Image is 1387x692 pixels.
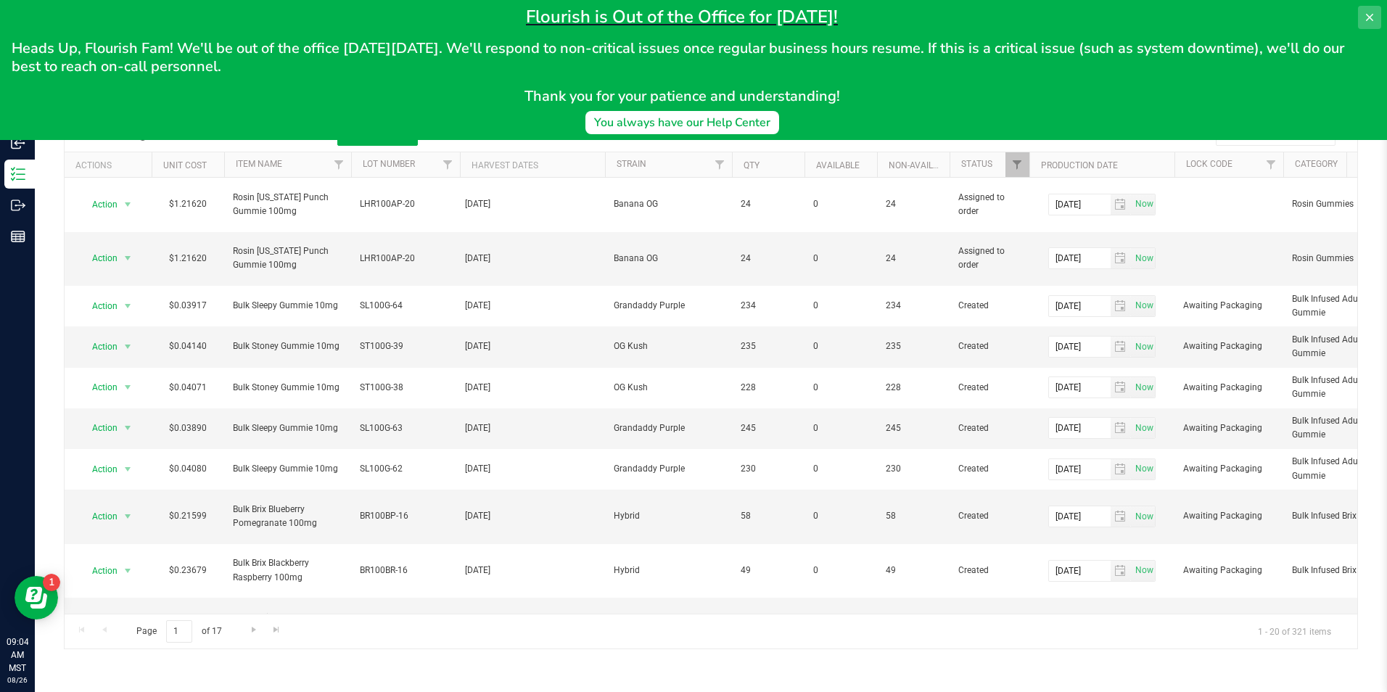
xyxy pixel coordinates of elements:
[152,286,224,326] td: $0.03917
[233,503,342,530] span: Bulk Brix Blueberry Pomegranate 100mg
[119,459,137,479] span: select
[614,564,723,577] span: Hybrid
[233,191,342,218] span: Rosin [US_STATE] Punch Gummie 100mg
[1111,377,1132,398] span: select
[119,248,137,268] span: select
[1183,509,1275,523] span: Awaiting Packaging
[1131,296,1155,316] span: select
[1183,381,1275,395] span: Awaiting Packaging
[152,598,224,652] td: $0.15516
[12,38,1348,76] span: Heads Up, Flourish Fam! We'll be out of the office [DATE][DATE]. We'll respond to non-critical is...
[233,339,342,353] span: Bulk Stoney Gummie 10mg
[1132,194,1156,215] span: Set Current date
[614,197,723,211] span: Banana OG
[1131,194,1155,215] span: select
[1132,377,1156,398] span: Set Current date
[1111,506,1132,527] span: select
[360,299,451,313] span: SL100G-64
[7,635,28,675] p: 09:04 AM MST
[741,197,796,211] span: 24
[465,339,601,353] div: [DATE]
[119,506,137,527] span: select
[813,421,868,435] span: 0
[233,462,342,476] span: Bulk Sleepy Gummie 10mg
[886,339,941,353] span: 235
[1183,462,1275,476] span: Awaiting Packaging
[1131,248,1155,268] span: select
[79,459,118,479] span: Action
[152,326,224,367] td: $0.04140
[119,377,137,398] span: select
[958,564,1021,577] span: Created
[79,337,118,357] span: Action
[958,421,1021,435] span: Created
[1186,159,1232,169] a: Lock Code
[741,299,796,313] span: 234
[152,449,224,490] td: $0.04080
[524,86,840,106] span: Thank you for your patience and understanding!
[1131,506,1155,527] span: select
[816,160,860,170] a: Available
[886,421,941,435] span: 245
[1111,459,1132,479] span: select
[11,136,25,150] inline-svg: Inbound
[465,299,601,313] div: [DATE]
[152,232,224,287] td: $1.21620
[958,191,1021,218] span: Assigned to order
[465,564,601,577] div: [DATE]
[1132,337,1156,358] span: Set Current date
[886,299,941,313] span: 234
[266,620,287,640] a: Go to the last page
[11,229,25,244] inline-svg: Reports
[360,462,451,476] span: SL100G-62
[152,408,224,449] td: $0.03890
[813,509,868,523] span: 0
[1132,418,1156,439] span: Set Current date
[11,198,25,213] inline-svg: Outbound
[1111,194,1132,215] span: select
[1131,418,1155,438] span: select
[465,197,601,211] div: [DATE]
[961,159,992,169] a: Status
[360,339,451,353] span: ST100G-39
[958,299,1021,313] span: Created
[614,252,723,265] span: Banana OG
[327,152,351,177] a: Filter
[741,421,796,435] span: 245
[79,377,118,398] span: Action
[236,159,282,169] a: Item Name
[1111,561,1132,581] span: select
[1111,296,1132,316] span: select
[233,556,342,584] span: Bulk Brix Blackberry Raspberry 100mg
[886,381,941,395] span: 228
[119,296,137,316] span: select
[1259,152,1283,177] a: Filter
[124,620,234,643] span: Page of 17
[741,564,796,577] span: 49
[813,564,868,577] span: 0
[233,611,342,638] span: Bulk Rosin Very [PERSON_NAME] 10mg
[741,509,796,523] span: 58
[1183,564,1275,577] span: Awaiting Packaging
[436,152,460,177] a: Filter
[79,194,118,215] span: Action
[465,252,601,265] div: [DATE]
[614,339,723,353] span: OG Kush
[1246,620,1343,642] span: 1 - 20 of 321 items
[958,381,1021,395] span: Created
[594,114,770,131] div: You always have our Help Center
[741,339,796,353] span: 235
[11,167,25,181] inline-svg: Inventory
[119,561,137,581] span: select
[233,299,342,313] span: Bulk Sleepy Gummie 10mg
[363,159,415,169] a: Lot Number
[886,252,941,265] span: 24
[741,252,796,265] span: 24
[79,296,118,316] span: Action
[958,339,1021,353] span: Created
[1183,421,1275,435] span: Awaiting Packaging
[1132,295,1156,316] span: Set Current date
[708,152,732,177] a: Filter
[233,381,342,395] span: Bulk Stoney Gummie 10mg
